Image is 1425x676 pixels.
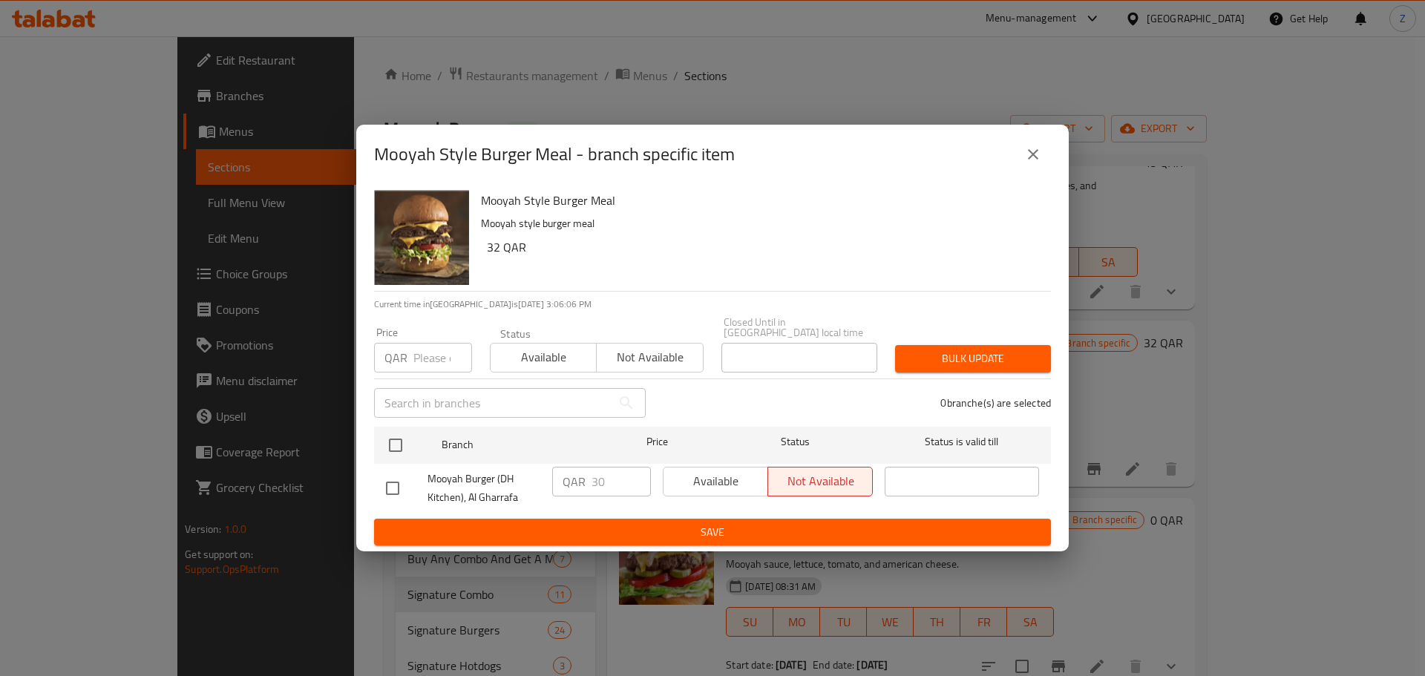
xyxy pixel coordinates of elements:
[413,343,472,373] input: Please enter price
[374,298,1051,311] p: Current time in [GEOGRAPHIC_DATA] is [DATE] 3:06:06 PM
[907,350,1039,368] span: Bulk update
[481,214,1039,233] p: Mooyah style burger meal
[608,433,707,451] span: Price
[427,470,540,507] span: Mooyah Burger (DH Kitchen), Al Gharrafa
[384,349,407,367] p: QAR
[596,343,703,373] button: Not available
[885,433,1039,451] span: Status is valid till
[374,388,612,418] input: Search in branches
[442,436,596,454] span: Branch
[940,396,1051,410] p: 0 branche(s) are selected
[718,433,873,451] span: Status
[490,343,597,373] button: Available
[374,142,735,166] h2: Mooyah Style Burger Meal - branch specific item
[386,523,1039,542] span: Save
[603,347,697,368] span: Not available
[592,467,651,496] input: Please enter price
[1015,137,1051,172] button: close
[497,347,591,368] span: Available
[563,473,586,490] p: QAR
[481,190,1039,211] h6: Mooyah Style Burger Meal
[487,237,1039,257] h6: 32 QAR
[374,519,1051,546] button: Save
[374,190,469,285] img: Mooyah Style Burger Meal
[895,345,1051,373] button: Bulk update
